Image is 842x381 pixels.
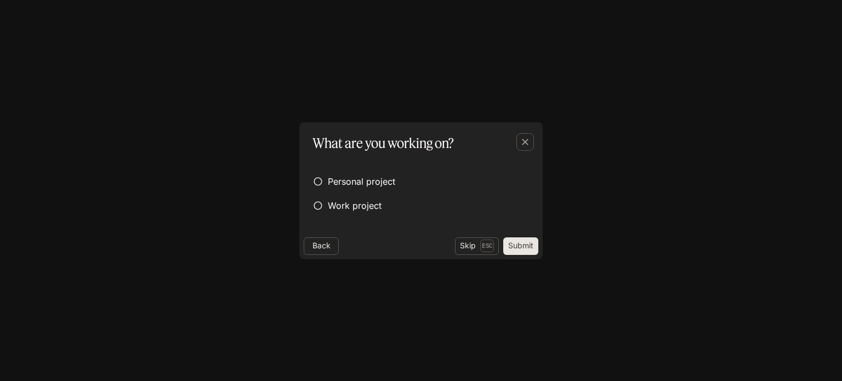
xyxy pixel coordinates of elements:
[480,240,494,252] p: Esc
[312,133,454,153] p: What are you working on?
[304,237,339,255] button: Back
[328,199,382,212] span: Work project
[455,237,499,255] button: SkipEsc
[503,237,538,255] button: Submit
[328,175,395,188] span: Personal project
